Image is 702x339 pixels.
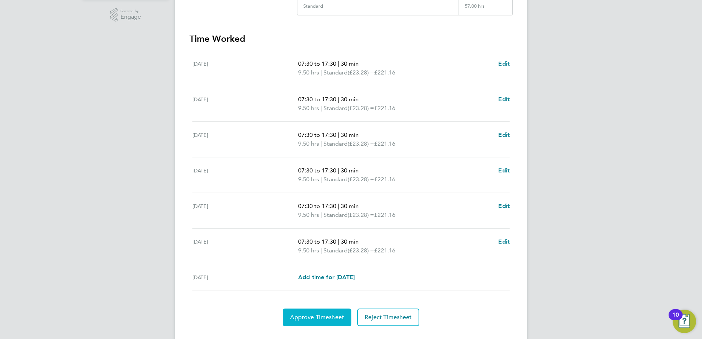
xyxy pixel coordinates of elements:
[323,246,348,255] span: Standard
[348,211,374,218] span: (£23.28) =
[348,140,374,147] span: (£23.28) =
[192,166,298,184] div: [DATE]
[298,238,336,245] span: 07:30 to 17:30
[338,131,339,138] span: |
[192,131,298,148] div: [DATE]
[321,211,322,218] span: |
[374,211,395,218] span: £221.16
[298,273,355,282] a: Add time for [DATE]
[338,96,339,103] span: |
[298,274,355,281] span: Add time for [DATE]
[298,176,319,183] span: 9.50 hrs
[321,105,322,112] span: |
[323,104,348,113] span: Standard
[365,314,412,321] span: Reject Timesheet
[110,8,141,22] a: Powered byEngage
[298,96,336,103] span: 07:30 to 17:30
[298,247,319,254] span: 9.50 hrs
[338,60,339,67] span: |
[298,105,319,112] span: 9.50 hrs
[338,167,339,174] span: |
[341,238,359,245] span: 30 min
[498,203,510,209] span: Edit
[321,69,322,76] span: |
[498,131,510,138] span: Edit
[374,105,395,112] span: £221.16
[120,14,141,20] span: Engage
[498,202,510,211] a: Edit
[374,140,395,147] span: £221.16
[189,33,513,45] h3: Time Worked
[498,60,510,67] span: Edit
[323,175,348,184] span: Standard
[374,247,395,254] span: £221.16
[298,69,319,76] span: 9.50 hrs
[323,68,348,77] span: Standard
[348,105,374,112] span: (£23.28) =
[338,203,339,209] span: |
[348,69,374,76] span: (£23.28) =
[321,140,322,147] span: |
[374,69,395,76] span: £221.16
[323,211,348,219] span: Standard
[192,95,298,113] div: [DATE]
[298,203,336,209] span: 07:30 to 17:30
[341,203,359,209] span: 30 min
[459,3,512,15] div: 57.00 hrs
[283,309,351,326] button: Approve Timesheet
[374,176,395,183] span: £221.16
[357,309,419,326] button: Reject Timesheet
[498,131,510,139] a: Edit
[192,59,298,77] div: [DATE]
[341,131,359,138] span: 30 min
[192,273,298,282] div: [DATE]
[498,166,510,175] a: Edit
[298,140,319,147] span: 9.50 hrs
[498,238,510,245] span: Edit
[341,96,359,103] span: 30 min
[341,167,359,174] span: 30 min
[498,95,510,104] a: Edit
[498,167,510,174] span: Edit
[348,247,374,254] span: (£23.28) =
[303,3,323,9] div: Standard
[321,176,322,183] span: |
[192,202,298,219] div: [DATE]
[498,237,510,246] a: Edit
[120,8,141,14] span: Powered by
[298,60,336,67] span: 07:30 to 17:30
[498,59,510,68] a: Edit
[341,60,359,67] span: 30 min
[498,96,510,103] span: Edit
[321,247,322,254] span: |
[672,315,679,324] div: 10
[348,176,374,183] span: (£23.28) =
[298,131,336,138] span: 07:30 to 17:30
[192,237,298,255] div: [DATE]
[338,238,339,245] span: |
[298,167,336,174] span: 07:30 to 17:30
[298,211,319,218] span: 9.50 hrs
[323,139,348,148] span: Standard
[290,314,344,321] span: Approve Timesheet
[673,310,696,333] button: Open Resource Center, 10 new notifications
